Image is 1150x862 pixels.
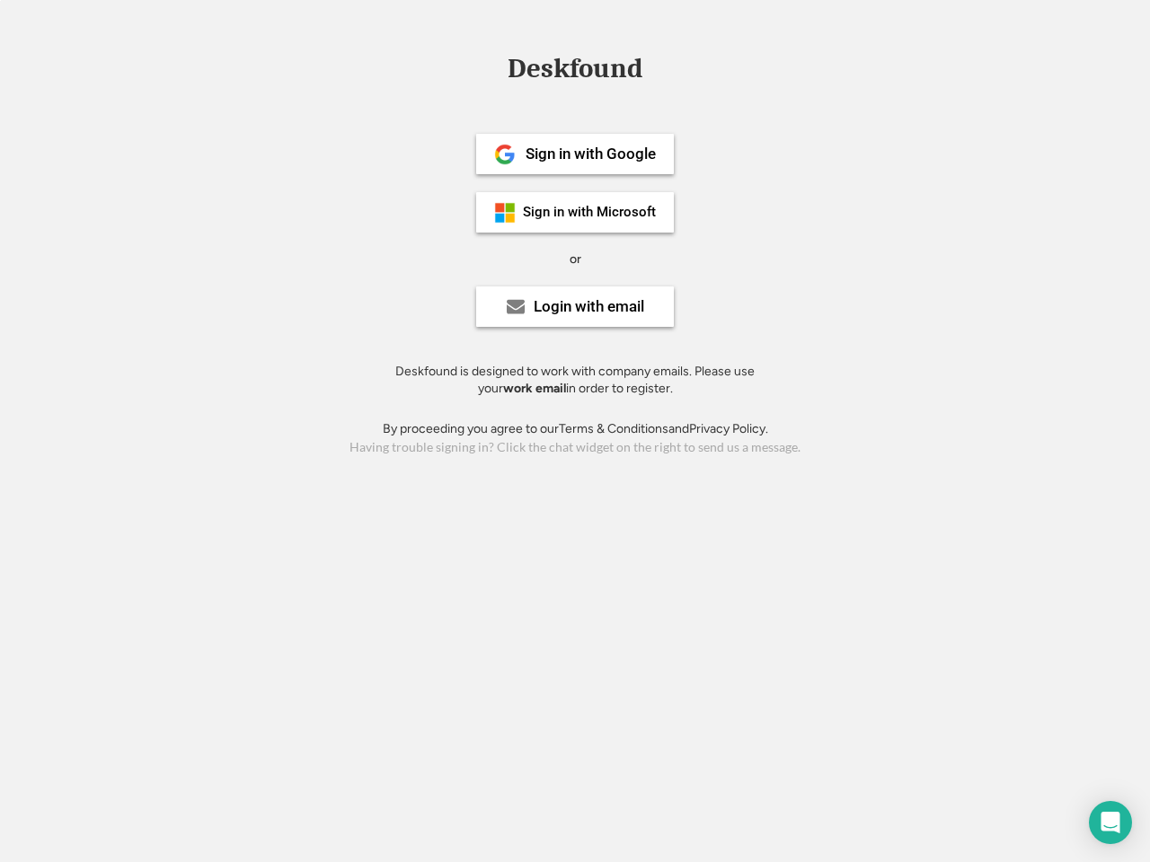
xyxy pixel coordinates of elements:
div: Login with email [534,299,644,314]
a: Privacy Policy. [689,421,768,436]
div: Deskfound is designed to work with company emails. Please use your in order to register. [373,363,777,398]
strong: work email [503,381,566,396]
div: Sign in with Microsoft [523,206,656,219]
div: Sign in with Google [526,146,656,162]
img: ms-symbollockup_mssymbol_19.png [494,202,516,224]
a: Terms & Conditions [559,421,668,436]
div: By proceeding you agree to our and [383,420,768,438]
div: Open Intercom Messenger [1089,801,1132,844]
div: Deskfound [499,55,651,83]
div: or [570,251,581,268]
img: 1024px-Google__G__Logo.svg.png [494,144,516,165]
